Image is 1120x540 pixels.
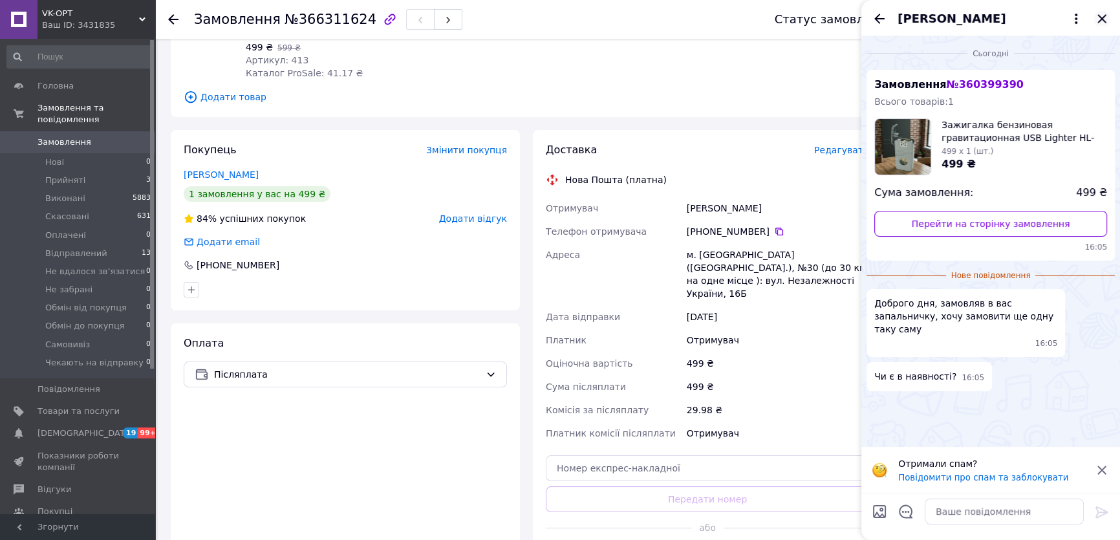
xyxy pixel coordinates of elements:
[195,235,261,248] div: Додати email
[246,29,333,39] span: Немає в наявності
[874,242,1107,253] span: 16:05 12.10.2025
[184,212,306,225] div: успішних покупок
[546,382,626,392] span: Сума післяплати
[38,136,91,148] span: Замовлення
[146,266,151,277] span: 0
[45,175,85,186] span: Прийняті
[1094,11,1110,27] button: Закрити
[684,398,872,422] div: 29.98 ₴
[168,13,178,26] div: Повернутися назад
[146,284,151,296] span: 0
[184,144,237,156] span: Покупець
[146,357,151,369] span: 0
[246,68,363,78] span: Каталог ProSale: 41.17 ₴
[6,45,152,69] input: Пошук
[942,158,976,170] span: 499 ₴
[874,370,956,383] span: Чи є в наявності?
[684,243,872,305] div: м. [GEOGRAPHIC_DATA] ([GEOGRAPHIC_DATA].), №30 (до 30 кг на одне місце ): вул. Незалежності Украї...
[214,367,480,382] span: Післяплата
[872,11,887,27] button: Назад
[946,78,1023,91] span: № 360399390
[45,230,86,241] span: Оплачені
[182,235,261,248] div: Додати email
[45,157,64,168] span: Нові
[45,320,125,332] span: Обмін до покупця
[546,144,597,156] span: Доставка
[142,248,151,259] span: 13
[775,13,894,26] div: Статус замовлення
[146,320,151,332] span: 0
[45,211,89,222] span: Скасовані
[546,358,632,369] span: Оціночна вартість
[875,119,931,175] img: 6814089136_w1000_h1000_zazhigalka-benzinovaya-gravitatsionnaya.jpg
[898,10,1006,27] span: [PERSON_NAME]
[38,506,72,517] span: Покупці
[285,12,376,27] span: №366311624
[867,47,1115,59] div: 12.10.2025
[246,55,308,65] span: Артикул: 413
[38,383,100,395] span: Повідомлення
[942,118,1107,144] span: Зажигалка бензиновая гравитационная USB Lighter HL-635 с дуговым поджогом Silver
[38,80,74,92] span: Головна
[874,297,1057,336] span: Доброго дня, замовляв в вас запальничку, хочу замовити ще одну таку саму
[45,266,145,277] span: Не вдалося зв’язатися
[546,250,580,260] span: Адреса
[146,230,151,241] span: 0
[874,211,1107,237] a: Перейти на сторінку замовлення
[898,503,914,520] button: Відкрити шаблони відповідей
[45,248,107,259] span: Відправлений
[138,427,159,438] span: 99+
[687,225,869,238] div: [PHONE_NUMBER]
[684,197,872,220] div: [PERSON_NAME]
[562,173,670,186] div: Нова Пошта (платна)
[146,175,151,186] span: 3
[195,259,281,272] div: [PHONE_NUMBER]
[146,339,151,351] span: 0
[546,405,649,415] span: Комісія за післяплату
[194,12,281,27] span: Замовлення
[45,339,90,351] span: Самовивіз
[546,335,587,345] span: Платник
[38,427,133,439] span: [DEMOGRAPHIC_DATA]
[184,186,330,202] div: 1 замовлення у вас на 499 ₴
[1035,338,1058,349] span: 16:05 12.10.2025
[684,422,872,445] div: Отримувач
[684,329,872,352] div: Отримувач
[123,427,138,438] span: 19
[684,375,872,398] div: 499 ₴
[184,169,259,180] a: [PERSON_NAME]
[277,43,301,52] span: 599 ₴
[184,337,224,349] span: Оплата
[898,10,1084,27] button: [PERSON_NAME]
[45,284,92,296] span: Не забрані
[426,145,507,155] span: Змінити покупця
[42,19,155,31] div: Ваш ID: 3431835
[45,357,144,369] span: Чекають на відправку
[684,352,872,375] div: 499 ₴
[137,211,151,222] span: 631
[898,457,1086,470] p: Отримали спам?
[967,49,1014,59] span: Сьогодні
[872,462,887,478] img: :face_with_monocle:
[146,302,151,314] span: 0
[184,90,869,104] span: Додати товар
[942,147,993,156] span: 499 x 1 (шт.)
[874,78,1024,91] span: Замовлення
[246,42,273,52] span: 499 ₴
[546,455,869,481] input: Номер експрес-накладної
[546,226,647,237] span: Телефон отримувача
[38,102,155,125] span: Замовлення та повідомлення
[42,8,139,19] span: VK-OPT
[439,213,507,224] span: Додати відгук
[146,157,151,168] span: 0
[1076,186,1107,200] span: 499 ₴
[874,96,954,107] span: Всього товарів: 1
[874,186,973,200] span: Сума замовлення:
[45,193,85,204] span: Виконані
[898,473,1068,482] button: Повідомити про спам та заблокувати
[546,428,676,438] span: Платник комісії післяплати
[38,484,71,495] span: Відгуки
[546,203,598,213] span: Отримувач
[546,312,620,322] span: Дата відправки
[45,302,127,314] span: Обмін від покупця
